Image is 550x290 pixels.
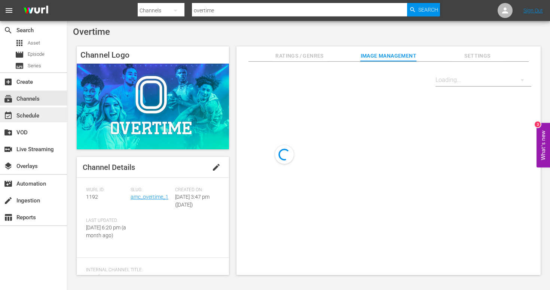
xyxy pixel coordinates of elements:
[18,2,54,19] img: ans4CAIJ8jUAAAAAAAAAAAAAAAAAAAAAAAAgQb4GAAAAAAAAAAAAAAAAAAAAAAAAJMjXAAAAAAAAAAAAAAAAAAAAAAAAgAT5G...
[83,163,135,172] span: Channel Details
[4,196,13,205] span: Ingestion
[131,194,168,200] a: amc_overtime_1
[175,187,216,193] span: Created On:
[86,218,127,224] span: Last Updated:
[4,162,13,171] span: Overlays
[4,94,13,103] span: Channels
[272,51,328,61] span: Ratings / Genres
[28,51,45,58] span: Episode
[131,187,171,193] span: Slug:
[15,61,24,70] span: Series
[535,121,541,127] div: 3
[86,274,107,280] span: Overtime
[4,77,13,86] span: Create
[523,7,543,13] a: Sign Out
[15,50,24,59] span: Episode
[15,39,24,48] span: Asset
[77,46,229,64] h4: Channel Logo
[4,145,13,154] span: Live Streaming
[418,3,438,16] span: Search
[77,64,229,149] img: Overtime
[86,194,98,200] span: 1192
[4,6,13,15] span: menu
[4,111,13,120] span: Schedule
[86,225,126,238] span: [DATE] 6:20 pm (a month ago)
[4,26,13,35] span: Search
[28,62,41,70] span: Series
[86,187,127,193] span: Wurl ID:
[73,27,110,37] span: Overtime
[175,194,210,208] span: [DATE] 3:47 pm ([DATE])
[4,213,13,222] span: Reports
[360,51,416,61] span: Image Management
[4,179,13,188] span: Automation
[86,267,216,273] span: Internal Channel Title:
[407,3,440,16] button: Search
[28,39,40,47] span: Asset
[537,123,550,167] button: Open Feedback Widget
[449,51,505,61] span: Settings
[207,158,225,176] button: edit
[212,163,221,172] span: edit
[4,128,13,137] span: VOD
